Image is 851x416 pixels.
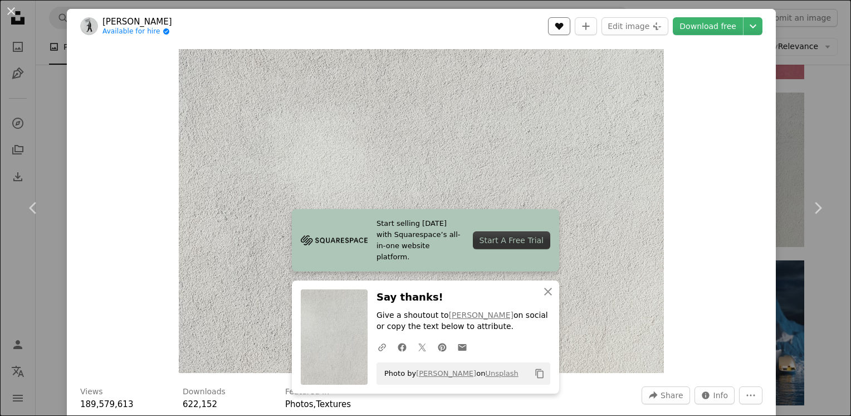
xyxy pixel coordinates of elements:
button: Stats about this image [695,386,735,404]
h3: Views [80,386,103,398]
a: [PERSON_NAME] [416,369,476,378]
a: Photos [285,399,314,409]
a: Next [784,154,851,262]
span: 622,152 [183,399,217,409]
button: Copy to clipboard [530,364,549,383]
h3: Say thanks! [376,289,550,306]
img: file-1705255347840-230a6ab5bca9image [301,232,368,249]
a: Unsplash [485,369,518,378]
span: Info [713,387,728,404]
h3: Featured in [285,386,329,398]
a: Share on Twitter [412,336,432,358]
button: Add to Collection [575,17,597,35]
a: Share over email [452,336,472,358]
a: Start selling [DATE] with Squarespace’s all-in-one website platform.Start A Free Trial [292,209,559,272]
p: Give a shoutout to on social or copy the text below to attribute. [376,310,550,332]
span: Share [661,387,683,404]
a: Textures [316,399,351,409]
a: [PERSON_NAME] [449,311,513,320]
img: Go to Bernard Hermant's profile [80,17,98,35]
button: Edit image [601,17,668,35]
div: Start A Free Trial [473,231,550,249]
a: [PERSON_NAME] [102,16,172,27]
span: , [314,399,316,409]
button: More Actions [739,386,762,404]
a: Share on Pinterest [432,336,452,358]
button: Choose download size [744,17,762,35]
a: Available for hire [102,27,172,36]
span: Start selling [DATE] with Squarespace’s all-in-one website platform. [376,218,464,263]
a: Share on Facebook [392,336,412,358]
img: a close up of a white stucco wall [179,49,664,373]
button: Share this image [642,386,689,404]
h3: Downloads [183,386,226,398]
span: 189,579,613 [80,399,133,409]
button: Like [548,17,570,35]
button: Zoom in on this image [179,49,664,373]
a: Download free [673,17,743,35]
span: Photo by on [379,365,519,383]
